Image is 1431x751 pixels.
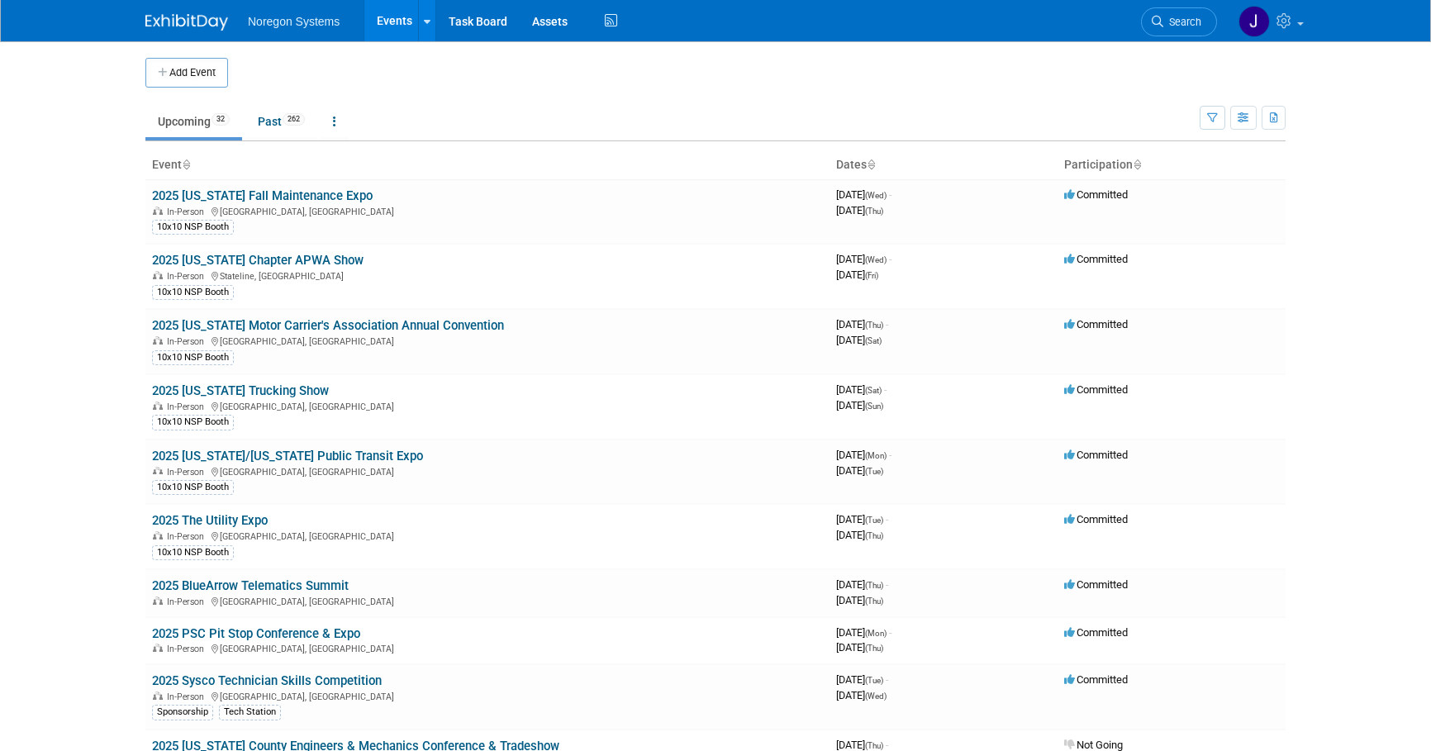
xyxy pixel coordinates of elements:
[836,188,891,201] span: [DATE]
[1064,188,1128,201] span: Committed
[889,449,891,461] span: -
[884,383,887,396] span: -
[152,578,349,593] a: 2025 BlueArrow Telematics Summit
[152,480,234,495] div: 10x10 NSP Booth
[865,531,883,540] span: (Thu)
[152,641,823,654] div: [GEOGRAPHIC_DATA], [GEOGRAPHIC_DATA]
[1064,578,1128,591] span: Committed
[886,673,888,686] span: -
[245,106,317,137] a: Past262
[152,334,823,347] div: [GEOGRAPHIC_DATA], [GEOGRAPHIC_DATA]
[886,739,888,751] span: -
[865,191,887,200] span: (Wed)
[836,513,888,525] span: [DATE]
[152,383,329,398] a: 2025 [US_STATE] Trucking Show
[889,253,891,265] span: -
[836,269,878,281] span: [DATE]
[1141,7,1217,36] a: Search
[836,673,888,686] span: [DATE]
[865,692,887,701] span: (Wed)
[836,578,888,591] span: [DATE]
[145,14,228,31] img: ExhibitDay
[865,386,882,395] span: (Sat)
[212,113,230,126] span: 32
[836,626,891,639] span: [DATE]
[889,626,891,639] span: -
[167,336,209,347] span: In-Person
[1064,383,1128,396] span: Committed
[865,255,887,264] span: (Wed)
[167,207,209,217] span: In-Person
[145,58,228,88] button: Add Event
[865,207,883,216] span: (Thu)
[152,689,823,702] div: [GEOGRAPHIC_DATA], [GEOGRAPHIC_DATA]
[153,644,163,652] img: In-Person Event
[248,15,340,28] span: Noregon Systems
[836,383,887,396] span: [DATE]
[152,285,234,300] div: 10x10 NSP Booth
[836,739,888,751] span: [DATE]
[152,220,234,235] div: 10x10 NSP Booth
[1064,449,1128,461] span: Committed
[886,578,888,591] span: -
[167,597,209,607] span: In-Person
[152,529,823,542] div: [GEOGRAPHIC_DATA], [GEOGRAPHIC_DATA]
[865,451,887,460] span: (Mon)
[167,467,209,478] span: In-Person
[167,402,209,412] span: In-Person
[153,336,163,345] img: In-Person Event
[867,158,875,171] a: Sort by Start Date
[153,271,163,279] img: In-Person Event
[865,676,883,685] span: (Tue)
[152,350,234,365] div: 10x10 NSP Booth
[167,692,209,702] span: In-Person
[153,692,163,700] img: In-Person Event
[836,464,883,477] span: [DATE]
[886,318,888,330] span: -
[865,467,883,476] span: (Tue)
[865,321,883,330] span: (Thu)
[283,113,305,126] span: 262
[1238,6,1270,37] img: Johana Gil
[1064,318,1128,330] span: Committed
[830,151,1058,179] th: Dates
[145,106,242,137] a: Upcoming32
[182,158,190,171] a: Sort by Event Name
[1064,513,1128,525] span: Committed
[865,336,882,345] span: (Sat)
[152,513,268,528] a: 2025 The Utility Expo
[153,531,163,539] img: In-Person Event
[836,318,888,330] span: [DATE]
[145,151,830,179] th: Event
[153,597,163,605] img: In-Person Event
[1133,158,1141,171] a: Sort by Participation Type
[152,449,423,463] a: 2025 [US_STATE]/[US_STATE] Public Transit Expo
[1058,151,1286,179] th: Participation
[152,464,823,478] div: [GEOGRAPHIC_DATA], [GEOGRAPHIC_DATA]
[153,402,163,410] img: In-Person Event
[219,705,281,720] div: Tech Station
[152,626,360,641] a: 2025 PSC Pit Stop Conference & Expo
[865,581,883,590] span: (Thu)
[153,467,163,475] img: In-Person Event
[836,204,883,216] span: [DATE]
[1064,626,1128,639] span: Committed
[152,594,823,607] div: [GEOGRAPHIC_DATA], [GEOGRAPHIC_DATA]
[1163,16,1201,28] span: Search
[153,207,163,215] img: In-Person Event
[865,597,883,606] span: (Thu)
[152,318,504,333] a: 2025 [US_STATE] Motor Carrier's Association Annual Convention
[167,644,209,654] span: In-Person
[865,516,883,525] span: (Tue)
[836,594,883,606] span: [DATE]
[1064,253,1128,265] span: Committed
[152,188,373,203] a: 2025 [US_STATE] Fall Maintenance Expo
[865,629,887,638] span: (Mon)
[836,641,883,654] span: [DATE]
[836,399,883,411] span: [DATE]
[836,689,887,701] span: [DATE]
[152,545,234,560] div: 10x10 NSP Booth
[152,705,213,720] div: Sponsorship
[152,269,823,282] div: Stateline, [GEOGRAPHIC_DATA]
[1064,739,1123,751] span: Not Going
